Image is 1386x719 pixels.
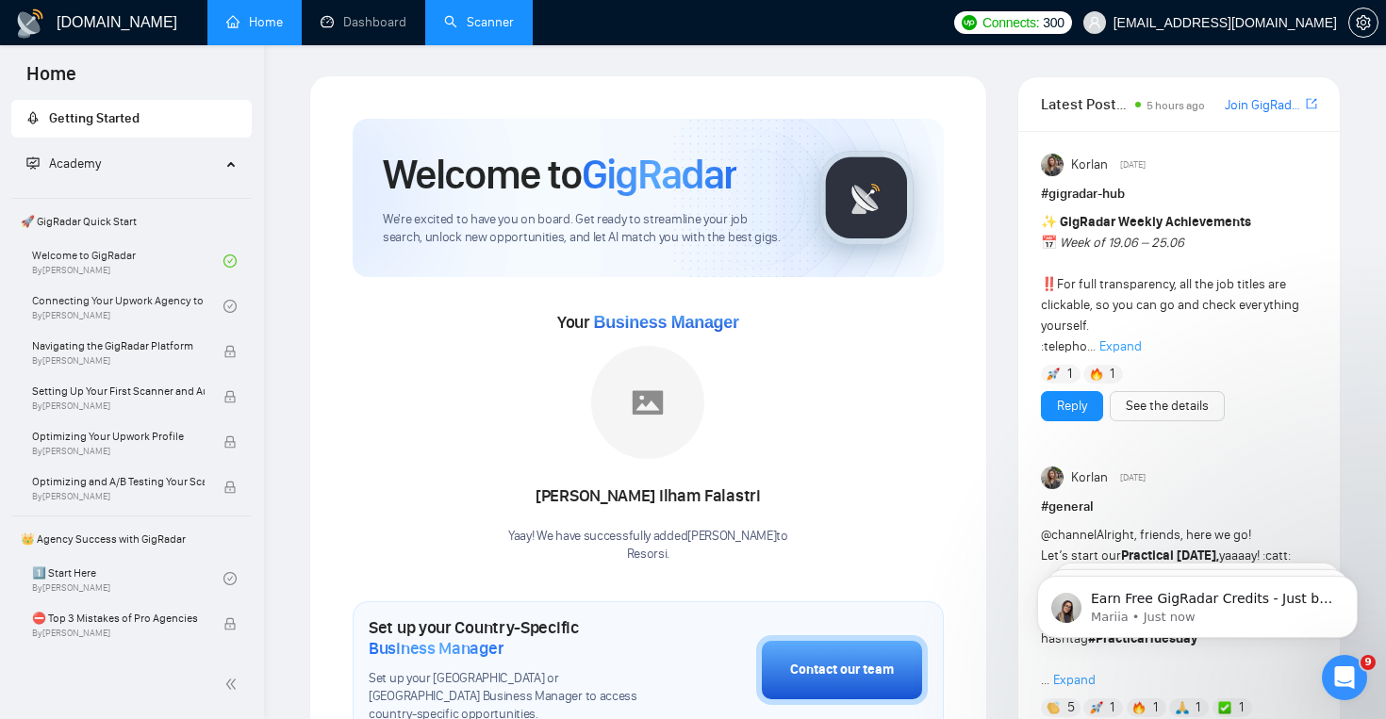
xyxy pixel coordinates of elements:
img: logo [15,8,45,39]
span: lock [223,390,237,403]
button: See the details [1110,391,1225,421]
span: Your [557,312,739,333]
span: 5 [1067,698,1075,717]
span: 9 [1361,655,1376,670]
iframe: Intercom notifications message [1009,536,1386,668]
span: We're excited to have you on board. Get ready to streamline your job search, unlock new opportuni... [383,211,789,247]
span: fund-projection-screen [26,156,40,170]
button: Contact our team [756,635,928,705]
span: Business Manager [593,313,738,332]
strong: GigRadar Weekly Achievements [1060,214,1251,230]
span: Optimizing Your Upwork Profile [32,427,205,446]
span: 5 hours ago [1147,99,1205,112]
p: Resorsi . [508,546,788,564]
span: By [PERSON_NAME] [32,446,205,457]
span: check-circle [223,300,237,313]
a: setting [1348,15,1378,30]
img: 🔥 [1132,701,1146,714]
a: Join GigRadar Slack Community [1225,95,1302,116]
span: check-circle [223,572,237,585]
span: Home [11,60,91,100]
button: setting [1348,8,1378,38]
span: 300 [1043,12,1064,33]
li: Getting Started [11,100,252,138]
span: lock [223,345,237,358]
img: 🙏 [1176,701,1189,714]
img: 🚀 [1047,368,1060,381]
span: 1 [1110,698,1114,717]
span: Korlan [1071,467,1108,488]
span: rocket [26,111,40,124]
span: Korlan [1071,155,1108,175]
img: 👏 [1047,701,1060,714]
span: GigRadar [582,149,736,200]
span: By [PERSON_NAME] [32,400,205,412]
img: upwork-logo.png [962,15,977,30]
span: Connects: [982,12,1039,33]
span: ✨ [1041,214,1057,230]
span: double-left [224,675,243,694]
h1: Welcome to [383,149,736,200]
span: ⛔ Top 3 Mistakes of Pro Agencies [32,609,205,628]
span: check-circle [223,254,237,268]
span: Getting Started [49,110,140,126]
span: Expand [1099,338,1142,354]
a: Connecting Your Upwork Agency to GigRadarBy[PERSON_NAME] [32,286,223,327]
span: 🚀 GigRadar Quick Start [13,203,250,240]
span: ‼️ [1041,276,1057,292]
img: placeholder.png [591,346,704,459]
span: Business Manager [369,638,503,659]
span: By [PERSON_NAME] [32,491,205,502]
span: [DATE] [1120,469,1146,486]
span: @channel [1041,527,1097,543]
a: See the details [1126,396,1209,417]
h1: # gigradar-hub [1041,184,1317,204]
span: Latest Posts from the GigRadar Community [1041,92,1130,116]
span: lock [223,617,237,630]
a: Welcome to GigRadarBy[PERSON_NAME] [32,240,223,282]
div: [PERSON_NAME] Ilham Falastri [508,481,788,513]
span: export [1306,96,1317,111]
img: Korlan [1041,466,1064,489]
img: 🔥 [1090,368,1103,381]
span: Expand [1053,672,1096,688]
span: Optimizing and A/B Testing Your Scanner for Better Results [32,472,205,491]
span: Alright, friends, here we go! Let’s start our yaaaay! :catt: From now on, everything related to o... [1041,527,1291,688]
span: Academy [49,155,101,172]
em: Week of 19.06 – 25.06 [1060,235,1184,251]
a: 1️⃣ Start HereBy[PERSON_NAME] [32,558,223,599]
span: 1 [1239,698,1244,717]
span: 📅 [1041,235,1057,251]
div: Yaay! We have successfully added [PERSON_NAME] to [508,528,788,564]
span: By [PERSON_NAME] [32,355,205,367]
img: gigradar-logo.png [819,151,914,245]
span: By [PERSON_NAME] [32,628,205,639]
div: Contact our team [790,660,894,680]
a: searchScanner [444,14,514,30]
button: Reply [1041,391,1103,421]
span: Setting Up Your First Scanner and Auto-Bidder [32,382,205,400]
span: 1 [1110,365,1114,384]
span: 1 [1196,698,1200,717]
span: [DATE] [1120,156,1146,173]
h1: # general [1041,497,1317,517]
span: 1 [1153,698,1158,717]
span: 1 [1067,365,1072,384]
span: For full transparency, all the job titles are clickable, so you can go and check everything yours... [1041,214,1299,354]
span: setting [1349,15,1378,30]
span: 👑 Agency Success with GigRadar [13,520,250,558]
img: ✅ [1218,701,1231,714]
a: homeHome [226,14,283,30]
span: lock [223,435,237,449]
span: user [1088,16,1101,29]
a: Reply [1057,396,1087,417]
img: Korlan [1041,154,1064,176]
span: Academy [26,155,101,172]
iframe: Intercom live chat [1322,655,1367,700]
h1: Set up your Country-Specific [369,617,662,659]
img: 🚀 [1090,701,1103,714]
